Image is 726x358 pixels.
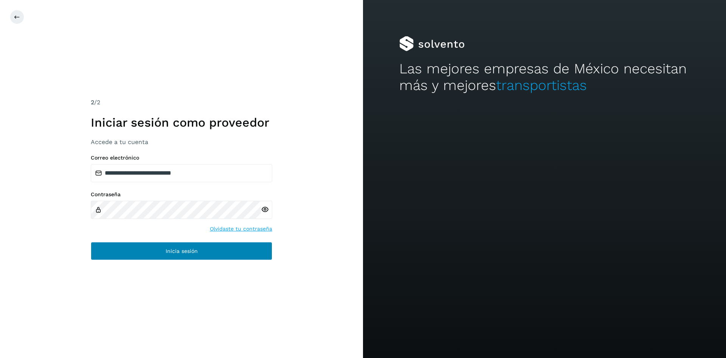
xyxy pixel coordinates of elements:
[91,155,272,161] label: Correo electrónico
[91,242,272,260] button: Inicia sesión
[496,77,587,93] span: transportistas
[91,138,272,146] h3: Accede a tu cuenta
[399,60,690,94] h2: Las mejores empresas de México necesitan más y mejores
[91,99,94,106] span: 2
[91,115,272,130] h1: Iniciar sesión como proveedor
[210,225,272,233] a: Olvidaste tu contraseña
[91,191,272,198] label: Contraseña
[166,248,198,254] span: Inicia sesión
[91,98,272,107] div: /2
